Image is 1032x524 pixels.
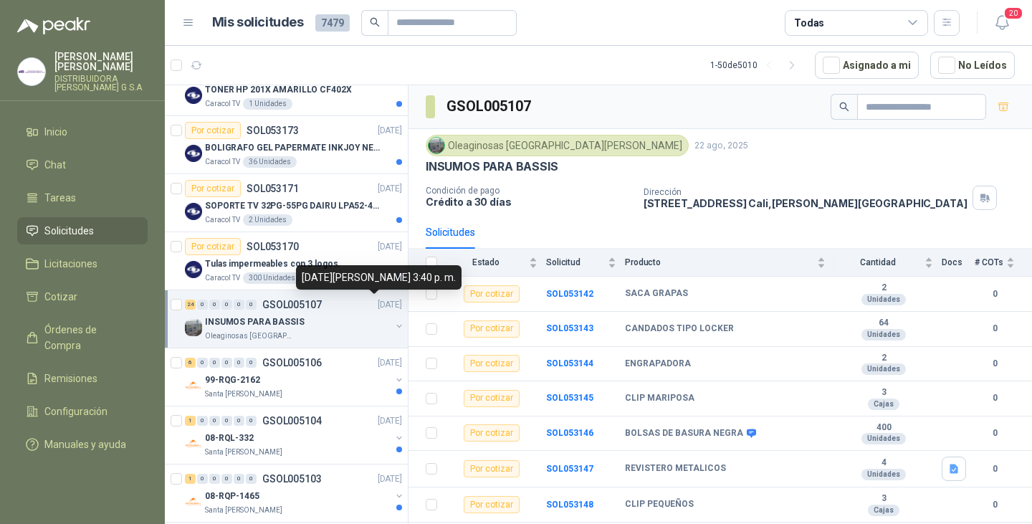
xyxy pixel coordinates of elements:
[625,358,691,370] b: ENGRAPADORA
[165,116,408,174] a: Por cotizarSOL053173[DATE] Company LogoBOLIGRAFO GEL PAPERMATE INKJOY NEGROCaracol TV36 Unidades
[17,118,148,146] a: Inicio
[370,17,380,27] span: search
[546,500,593,510] a: SOL053148
[243,272,301,284] div: 300 Unidades
[197,474,208,484] div: 0
[17,316,148,359] a: Órdenes de Compra
[464,424,520,442] div: Por cotizar
[262,474,322,484] p: GSOL005103
[815,52,919,79] button: Asignado a mi
[378,356,402,370] p: [DATE]
[234,358,244,368] div: 0
[446,257,526,267] span: Estado
[185,87,202,104] img: Company Logo
[185,416,196,426] div: 1
[44,223,94,239] span: Solicitudes
[426,159,558,174] p: INSUMOS PARA BASSIS
[975,357,1015,371] b: 0
[209,300,220,310] div: 0
[165,174,408,232] a: Por cotizarSOL053171[DATE] Company LogoSOPORTE TV 32PG-55PG DAIRU LPA52-446KIT2Caracol TV2 Unidades
[18,58,45,85] img: Company Logo
[546,289,593,299] a: SOL053142
[834,493,933,505] b: 3
[625,428,743,439] b: BOLSAS DE BASURA NEGRA
[546,358,593,368] a: SOL053144
[243,214,292,226] div: 2 Unidades
[247,242,299,252] p: SOL053170
[185,435,202,452] img: Company Logo
[209,416,220,426] div: 0
[205,98,240,110] p: Caracol TV
[247,184,299,194] p: SOL053171
[205,447,282,458] p: Santa [PERSON_NAME]
[17,151,148,178] a: Chat
[205,156,240,168] p: Caracol TV
[446,249,546,277] th: Estado
[17,184,148,211] a: Tareas
[546,428,593,438] b: SOL053146
[861,433,906,444] div: Unidades
[625,257,814,267] span: Producto
[17,250,148,277] a: Licitaciones
[205,330,295,342] p: Oleaginosas [GEOGRAPHIC_DATA][PERSON_NAME]
[378,414,402,428] p: [DATE]
[185,296,405,342] a: 24 0 0 0 0 0 GSOL005107[DATE] Company LogoINSUMOS PARA BASSISOleaginosas [GEOGRAPHIC_DATA][PERSON...
[989,10,1015,36] button: 20
[212,12,304,33] h1: Mis solicitudes
[464,390,520,407] div: Por cotizar
[44,256,97,272] span: Licitaciones
[185,319,202,336] img: Company Logo
[205,432,254,445] p: 08-RQL-332
[165,58,408,116] a: Por cotizarSOL053174[DATE] Company LogoTONER HP 201X AMARILLO CF402XCaracol TV1 Unidades
[975,391,1015,405] b: 0
[205,214,240,226] p: Caracol TV
[834,249,942,277] th: Cantidad
[44,124,67,140] span: Inicio
[625,499,694,510] b: CLIP PEQUEÑOS
[1003,6,1023,20] span: 20
[205,373,260,387] p: 99-RQG-2162
[185,261,202,278] img: Company Logo
[861,363,906,375] div: Unidades
[426,224,475,240] div: Solicitudes
[975,249,1032,277] th: # COTs
[185,474,196,484] div: 1
[44,157,66,173] span: Chat
[546,393,593,403] a: SOL053145
[205,389,282,400] p: Santa [PERSON_NAME]
[625,393,694,404] b: CLIP MARIPOSA
[975,257,1003,267] span: # COTs
[834,353,933,364] b: 2
[205,141,383,155] p: BOLIGRAFO GEL PAPERMATE INKJOY NEGRO
[234,474,244,484] div: 0
[861,294,906,305] div: Unidades
[209,358,220,368] div: 0
[644,197,967,209] p: [STREET_ADDRESS] Cali , [PERSON_NAME][GEOGRAPHIC_DATA]
[54,75,148,92] p: DISTRIBUIDORA [PERSON_NAME] G S.A
[429,138,444,153] img: Company Logo
[262,300,322,310] p: GSOL005107
[378,124,402,138] p: [DATE]
[942,249,975,277] th: Docs
[694,139,748,153] p: 22 ago, 2025
[197,300,208,310] div: 0
[185,300,196,310] div: 24
[625,323,734,335] b: CANDADOS TIPO LOCKER
[185,145,202,162] img: Company Logo
[975,287,1015,301] b: 0
[625,288,688,300] b: SACA GRAPAS
[426,135,689,156] div: Oleaginosas [GEOGRAPHIC_DATA][PERSON_NAME]
[644,187,967,197] p: Dirección
[464,285,520,303] div: Por cotizar
[205,272,240,284] p: Caracol TV
[209,474,220,484] div: 0
[546,464,593,474] b: SOL053147
[234,416,244,426] div: 0
[834,257,922,267] span: Cantidad
[185,238,241,255] div: Por cotizar
[464,320,520,338] div: Por cotizar
[221,358,232,368] div: 0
